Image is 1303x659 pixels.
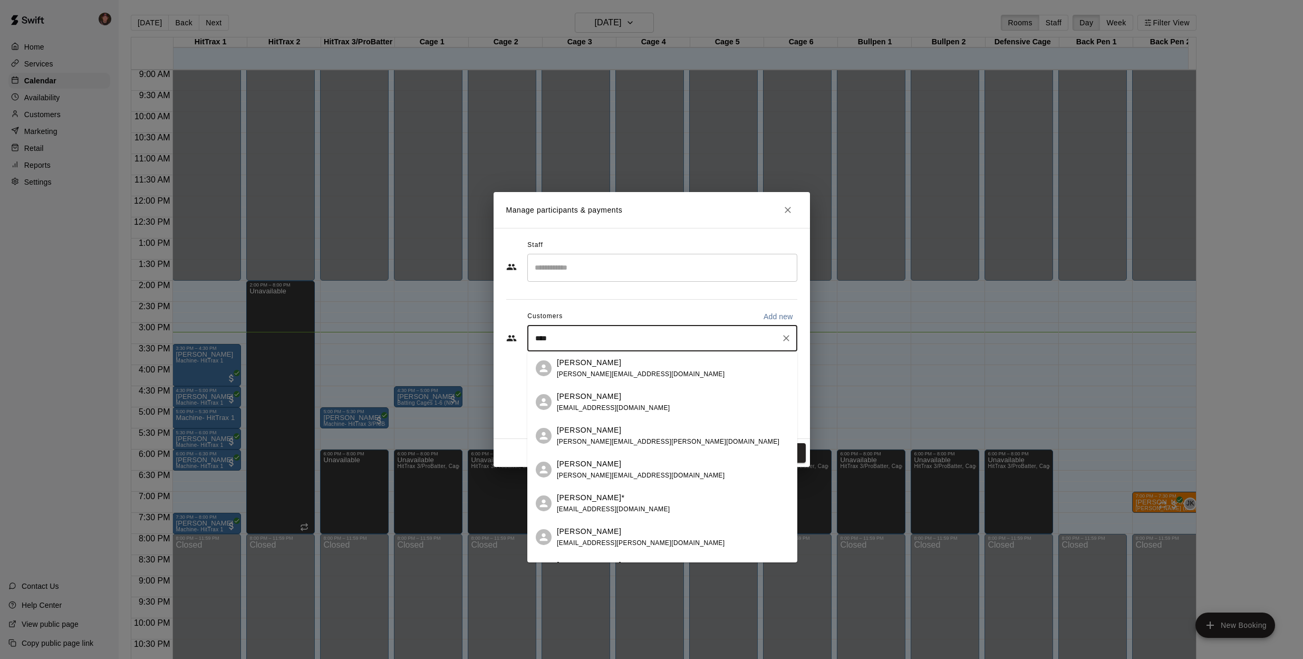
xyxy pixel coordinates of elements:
[557,459,621,470] p: [PERSON_NAME]
[557,492,624,503] p: [PERSON_NAME]*
[557,560,621,571] p: [PERSON_NAME]
[536,529,552,545] div: Jennifer Buchert
[506,205,623,216] p: Manage participants & payments
[557,539,725,547] span: [EMAIL_ADDRESS][PERSON_NAME][DOMAIN_NAME]
[557,526,621,537] p: [PERSON_NAME]
[536,428,552,444] div: Blaise Bucholz
[527,325,797,351] div: Start typing to search customers...
[527,308,563,325] span: Customers
[557,357,621,368] p: [PERSON_NAME]
[536,462,552,477] div: Rick Buchholz
[506,333,517,343] svg: Customers
[557,425,621,436] p: [PERSON_NAME]
[506,262,517,272] svg: Staff
[778,200,797,219] button: Close
[527,254,797,282] div: Search staff
[557,438,779,445] span: [PERSON_NAME][EMAIL_ADDRESS][PERSON_NAME][DOMAIN_NAME]
[557,404,670,412] span: [EMAIL_ADDRESS][DOMAIN_NAME]
[759,308,797,325] button: Add new
[536,360,552,376] div: Preston Bucholz
[779,331,794,346] button: Clear
[536,495,552,511] div: Madelyn Buchert*
[557,391,621,402] p: [PERSON_NAME]
[557,472,725,479] span: [PERSON_NAME][EMAIL_ADDRESS][DOMAIN_NAME]
[536,394,552,410] div: Jesse Bucholz
[764,311,793,322] p: Add new
[557,370,725,378] span: [PERSON_NAME][EMAIL_ADDRESS][DOMAIN_NAME]
[557,505,670,513] span: [EMAIL_ADDRESS][DOMAIN_NAME]
[527,237,543,254] span: Staff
